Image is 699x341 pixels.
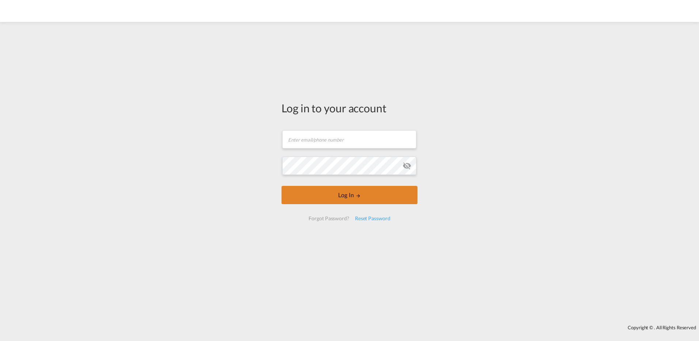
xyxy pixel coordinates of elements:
button: LOGIN [282,186,417,204]
input: Enter email/phone number [282,130,416,149]
md-icon: icon-eye-off [403,161,411,170]
div: Log in to your account [282,100,417,116]
div: Forgot Password? [306,212,352,225]
div: Reset Password [352,212,393,225]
